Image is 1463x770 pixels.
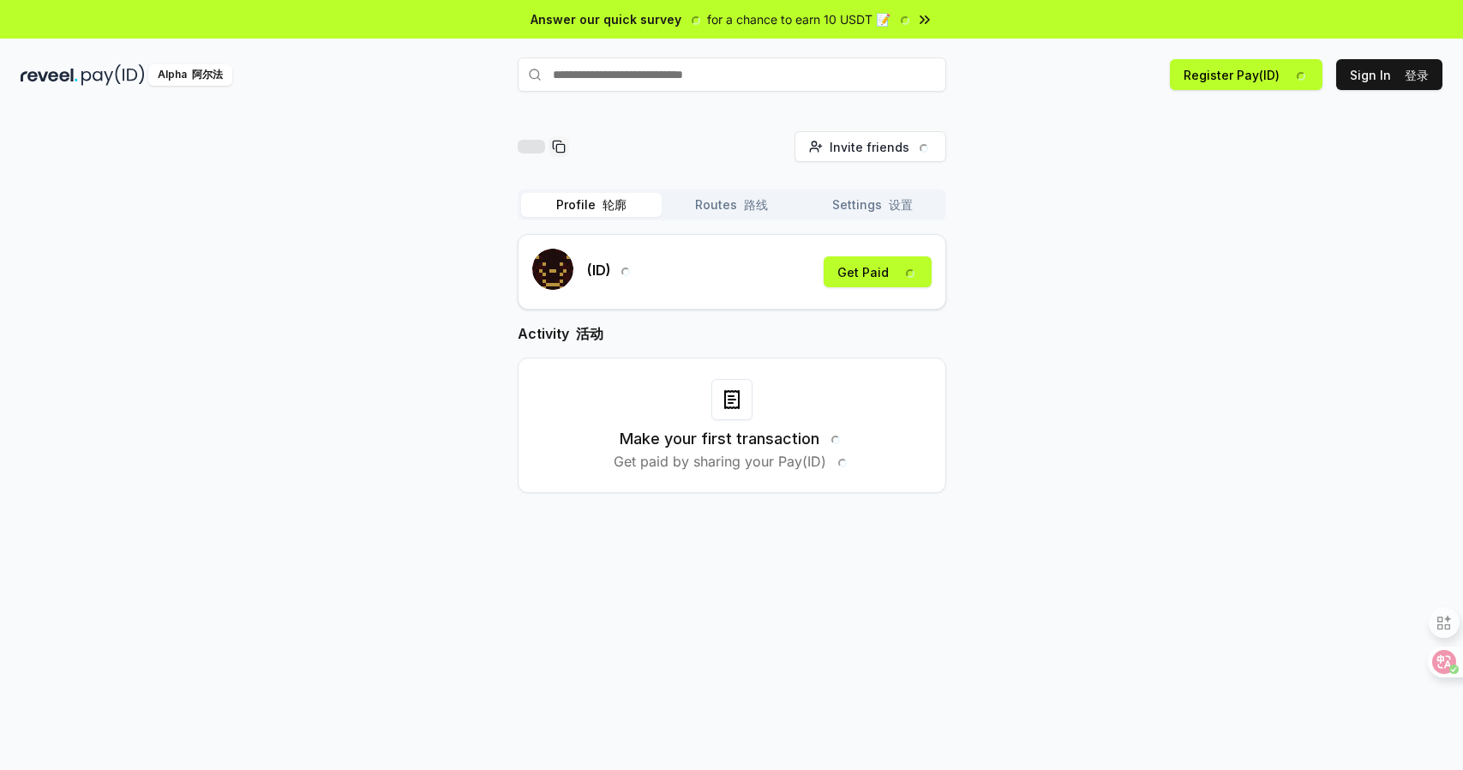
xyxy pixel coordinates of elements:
div: Alpha [148,64,232,86]
img: reveel_dark [21,64,78,86]
font: 登录 [1405,68,1429,82]
font: 设置 [889,197,913,212]
button: Register Pay(ID) [1170,59,1322,90]
font: 阿尔法 [192,68,223,81]
p: (ID) [587,260,633,280]
h2: Activity [518,323,946,344]
span: Invite friends [830,138,932,156]
span: Answer our quick survey [531,10,704,28]
h3: Make your first transaction [620,427,843,451]
button: Profile [521,193,662,217]
button: Get Paid [824,256,932,287]
img: pay_id [81,64,145,86]
button: Settings [802,193,943,217]
p: Get paid by sharing your Pay(ID) [614,451,850,472]
font: 路线 [744,197,768,212]
button: Sign In 登录 [1336,59,1442,90]
font: 活动 [576,325,603,342]
button: Invite friends [794,131,946,162]
button: Routes [662,193,802,217]
font: 轮廓 [603,197,627,212]
span: for a chance to earn 10 USDT 📝 [707,10,913,28]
